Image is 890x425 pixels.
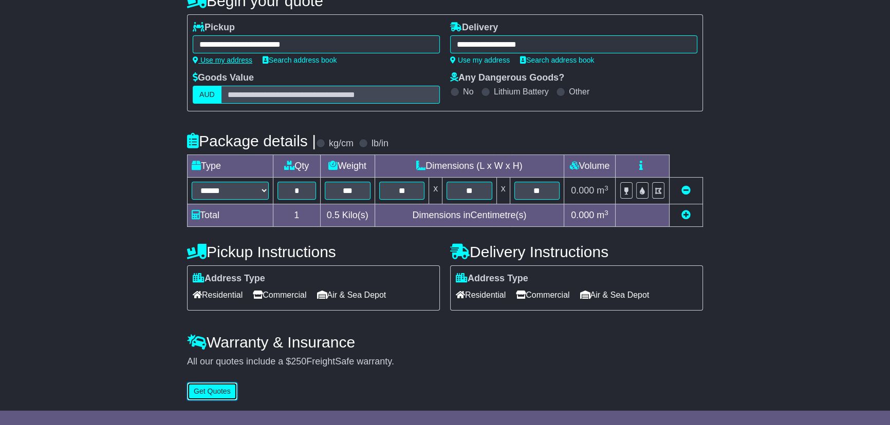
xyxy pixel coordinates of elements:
[327,210,340,220] span: 0.5
[604,184,608,192] sup: 3
[375,155,564,178] td: Dimensions (L x W x H)
[188,155,273,178] td: Type
[273,155,321,178] td: Qty
[450,72,564,84] label: Any Dangerous Goods?
[564,155,615,178] td: Volume
[681,210,691,220] a: Add new item
[193,72,254,84] label: Goods Value
[429,178,442,204] td: x
[193,287,243,303] span: Residential
[187,243,440,260] h4: Pickup Instructions
[463,87,473,96] label: No
[320,155,375,178] td: Weight
[193,273,265,284] label: Address Type
[494,87,549,96] label: Lithium Battery
[456,287,506,303] span: Residential
[193,56,252,64] a: Use my address
[516,287,569,303] span: Commercial
[273,204,321,227] td: 1
[450,56,510,64] a: Use my address
[291,356,306,366] span: 250
[187,382,237,400] button: Get Quotes
[681,185,691,196] a: Remove this item
[375,204,564,227] td: Dimensions in Centimetre(s)
[372,138,388,149] label: lb/in
[193,86,221,104] label: AUD
[263,56,337,64] a: Search address book
[597,210,608,220] span: m
[604,209,608,217] sup: 3
[193,22,235,33] label: Pickup
[187,132,316,149] h4: Package details |
[320,204,375,227] td: Kilo(s)
[597,185,608,196] span: m
[520,56,594,64] a: Search address book
[571,210,594,220] span: 0.000
[571,185,594,196] span: 0.000
[569,87,589,96] label: Other
[456,273,528,284] label: Address Type
[450,243,703,260] h4: Delivery Instructions
[253,287,306,303] span: Commercial
[329,138,354,149] label: kg/cm
[450,22,498,33] label: Delivery
[317,287,386,303] span: Air & Sea Depot
[580,287,650,303] span: Air & Sea Depot
[496,178,510,204] td: x
[188,204,273,227] td: Total
[187,356,703,368] div: All our quotes include a $ FreightSafe warranty.
[187,334,703,351] h4: Warranty & Insurance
